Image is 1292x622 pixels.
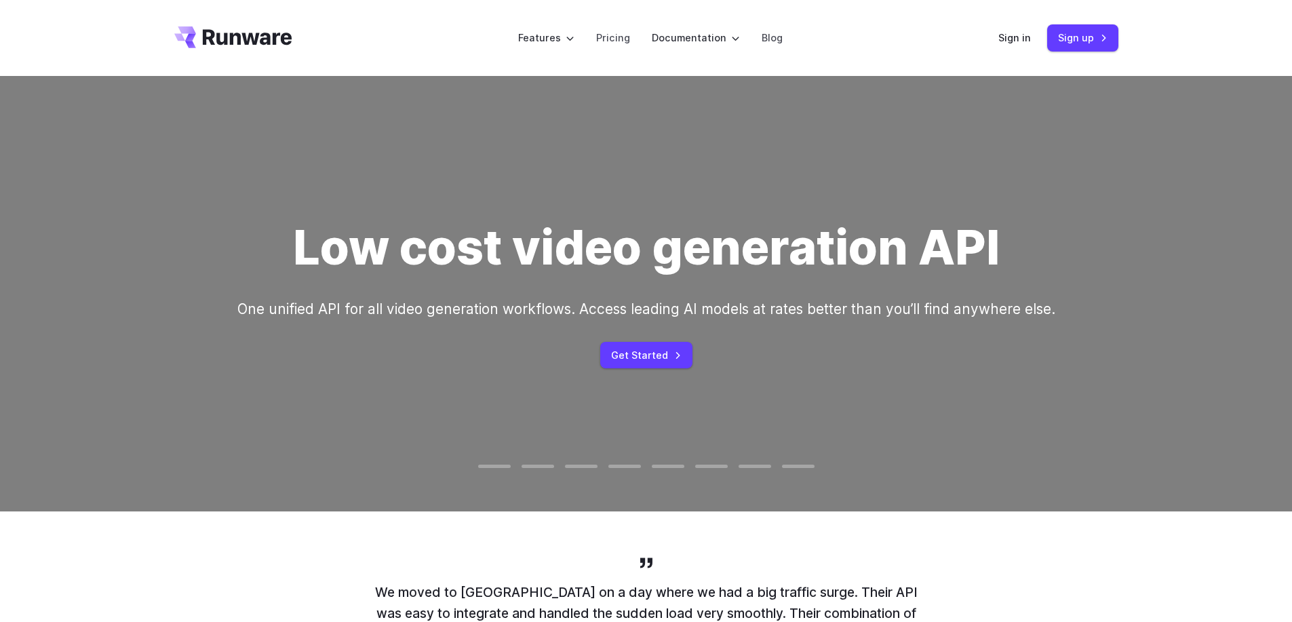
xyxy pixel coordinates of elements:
[1047,24,1118,51] a: Sign up
[652,30,740,45] label: Documentation
[518,30,574,45] label: Features
[762,30,783,45] a: Blog
[293,219,1000,276] h1: Low cost video generation API
[174,26,292,48] a: Go to /
[237,298,1055,320] p: One unified API for all video generation workflows. Access leading AI models at rates better than...
[998,30,1031,45] a: Sign in
[596,30,630,45] a: Pricing
[600,342,692,368] a: Get Started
